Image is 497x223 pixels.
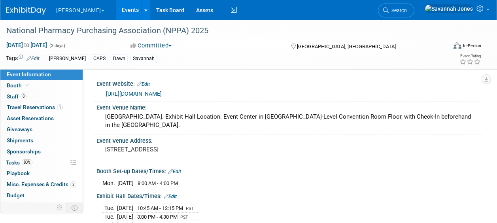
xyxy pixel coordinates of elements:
[6,7,46,15] img: ExhibitDay
[7,82,31,89] span: Booth
[6,42,47,49] span: [DATE] [DATE]
[6,159,32,166] span: Tasks
[128,42,175,50] button: Committed
[180,215,188,220] span: PST
[378,4,414,17] a: Search
[21,93,26,99] span: 8
[7,137,33,144] span: Shipments
[130,55,157,63] div: Savannah
[96,102,481,111] div: Event Venue Name:
[6,54,40,63] td: Tags
[7,181,76,187] span: Misc. Expenses & Credits
[4,24,440,38] div: National Pharmacy Purchasing Association (NPPA) 2025
[0,146,83,157] a: Sponsorships
[7,115,54,121] span: Asset Reservations
[0,102,83,113] a: Travel Reservations1
[26,56,40,61] a: Edit
[102,111,475,132] div: [GEOGRAPHIC_DATA]. Exhibit Hall Location: Event Center in [GEOGRAPHIC_DATA]-Level Convention Room...
[91,55,108,63] div: CAPS
[111,55,128,63] div: Dawn
[0,91,83,102] a: Staff8
[117,204,133,212] td: [DATE]
[168,169,181,174] a: Edit
[47,55,88,63] div: [PERSON_NAME]
[138,180,178,186] span: 8:00 AM - 4:00 PM
[53,202,67,213] td: Personalize Event Tab Strip
[459,54,481,58] div: Event Rating
[463,43,481,49] div: In-Person
[0,190,83,201] a: Budget
[96,190,481,200] div: Exhibit Hall Dates/Times:
[96,165,481,176] div: Booth Set-up Dates/Times:
[7,93,26,100] span: Staff
[23,42,30,48] span: to
[7,192,25,198] span: Budget
[389,8,407,13] span: Search
[137,81,150,87] a: Edit
[425,4,473,13] img: Savannah Jones
[0,157,83,168] a: Tasks83%
[164,194,177,199] a: Edit
[7,126,32,132] span: Giveaways
[106,91,162,97] a: [URL][DOMAIN_NAME]
[7,71,51,77] span: Event Information
[0,113,83,124] a: Asset Reservations
[117,212,133,221] td: [DATE]
[0,124,83,135] a: Giveaways
[7,148,41,155] span: Sponsorships
[102,204,117,212] td: Tue.
[22,159,32,165] span: 83%
[102,212,117,221] td: Tue.
[186,206,194,211] span: PST
[57,104,63,110] span: 1
[117,179,134,187] td: [DATE]
[96,78,481,88] div: Event Website:
[0,135,83,146] a: Shipments
[454,42,461,49] img: Format-Inperson.png
[96,135,481,145] div: Event Venue Address:
[0,179,83,190] a: Misc. Expenses & Credits2
[49,43,65,48] span: (3 days)
[412,41,481,53] div: Event Format
[0,69,83,80] a: Event Information
[67,202,83,213] td: Toggle Event Tabs
[0,80,83,91] a: Booth
[0,168,83,179] a: Playbook
[137,214,178,220] span: 3:00 PM - 4:30 PM
[102,179,117,187] td: Mon.
[70,181,76,187] span: 2
[7,104,63,110] span: Travel Reservations
[137,205,183,211] span: 10:45 AM - 12:15 PM
[105,146,248,153] pre: [STREET_ADDRESS]
[25,83,29,87] i: Booth reservation complete
[7,170,30,176] span: Playbook
[297,43,396,49] span: [GEOGRAPHIC_DATA], [GEOGRAPHIC_DATA]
